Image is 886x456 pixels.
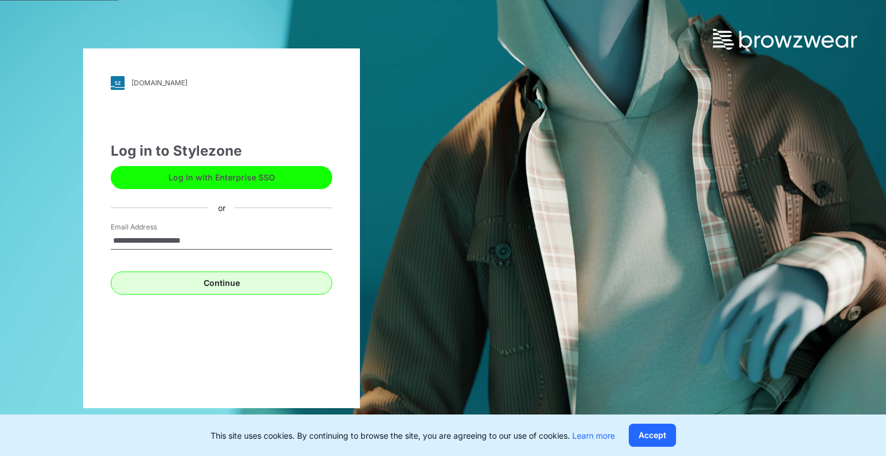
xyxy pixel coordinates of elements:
[111,76,125,90] img: svg+xml;base64,PHN2ZyB3aWR0aD0iMjgiIGhlaWdodD0iMjgiIHZpZXdCb3g9IjAgMCAyOCAyOCIgZmlsbD0ibm9uZSIgeG...
[209,202,235,214] div: or
[111,222,192,232] label: Email Address
[211,429,615,442] p: This site uses cookies. By continuing to browse the site, you are agreeing to our use of cookies.
[111,166,332,189] button: Log in with Enterprise SSO
[132,78,187,87] div: [DOMAIN_NAME]
[111,141,332,161] div: Log in to Stylezone
[713,29,857,50] img: browzwear-logo.73288ffb.svg
[111,76,332,90] a: [DOMAIN_NAME]
[111,272,332,295] button: Continue
[572,431,615,440] a: Learn more
[629,424,676,447] button: Accept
